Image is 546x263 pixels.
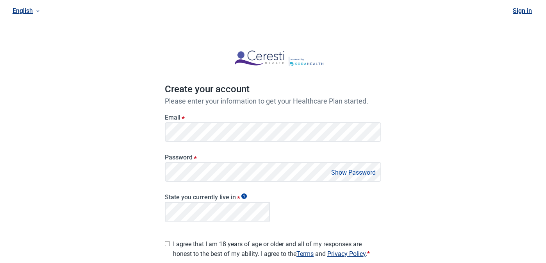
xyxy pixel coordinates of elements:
[9,4,43,17] a: Current language: English
[165,82,381,97] h1: Create your account
[36,9,40,13] span: down
[241,193,247,199] span: Show tooltip
[327,250,366,258] a: Privacy Policy
[165,97,381,105] p: Please enter your information to get your Healthcare Plan started.
[296,250,314,258] a: Terms
[211,47,335,66] img: Koda Health
[165,154,381,161] label: Password
[367,250,370,258] span: Required field
[513,7,532,14] a: Sign in
[165,193,270,201] label: State you currently live in
[329,167,378,178] button: Show Password
[173,239,381,259] label: I agree that I am 18 years of age or older and all of my responses are honest to the best of my a...
[165,114,381,121] label: Email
